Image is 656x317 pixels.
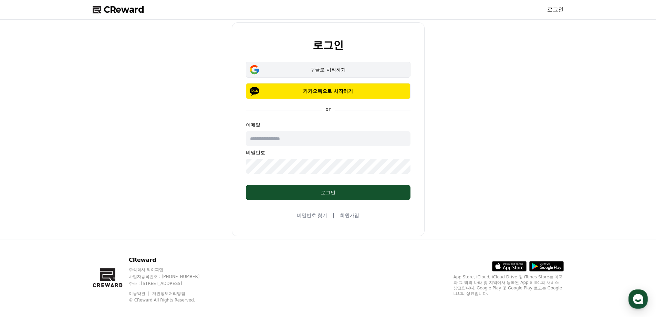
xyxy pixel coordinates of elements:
[454,274,564,296] p: App Store, iCloud, iCloud Drive 및 iTunes Store는 미국과 그 밖의 나라 및 지역에서 등록된 Apple Inc.의 서비스 상표입니다. Goo...
[256,66,400,73] div: 구글로 시작하기
[246,149,410,156] p: 비밀번호
[246,185,410,200] button: 로그인
[104,4,144,15] span: CReward
[246,62,410,78] button: 구글로 시작하기
[129,281,213,286] p: 주소 : [STREET_ADDRESS]
[246,121,410,128] p: 이메일
[260,189,397,196] div: 로그인
[152,291,185,296] a: 개인정보처리방침
[63,229,71,235] span: 대화
[313,39,344,51] h2: 로그인
[106,229,115,235] span: 설정
[547,6,564,14] a: 로그인
[340,212,359,219] a: 회원가입
[93,4,144,15] a: CReward
[321,106,334,113] p: or
[246,83,410,99] button: 카카오톡으로 시작하기
[333,211,334,219] span: |
[129,291,150,296] a: 이용약관
[129,256,213,264] p: CReward
[256,88,400,95] p: 카카오톡으로 시작하기
[129,267,213,273] p: 주식회사 와이피랩
[22,229,26,235] span: 홈
[45,219,89,236] a: 대화
[89,219,132,236] a: 설정
[129,297,213,303] p: © CReward All Rights Reserved.
[129,274,213,279] p: 사업자등록번호 : [PHONE_NUMBER]
[2,219,45,236] a: 홈
[297,212,327,219] a: 비밀번호 찾기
